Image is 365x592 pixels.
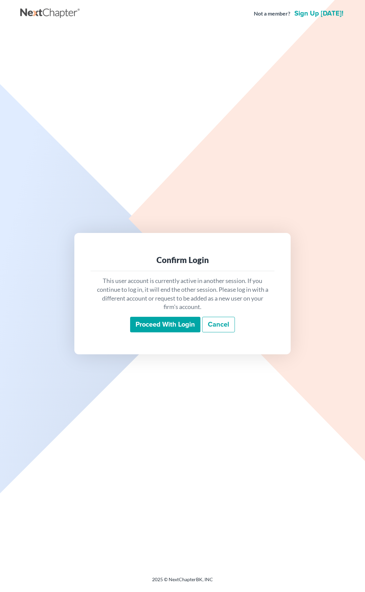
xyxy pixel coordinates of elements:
a: Sign up [DATE]! [293,10,345,17]
input: Proceed with login [130,317,200,332]
div: Confirm Login [96,255,269,265]
div: 2025 © NextChapterBK, INC [20,576,345,588]
strong: Not a member? [254,10,290,18]
p: This user account is currently active in another session. If you continue to log in, it will end ... [96,277,269,311]
a: Cancel [202,317,235,332]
